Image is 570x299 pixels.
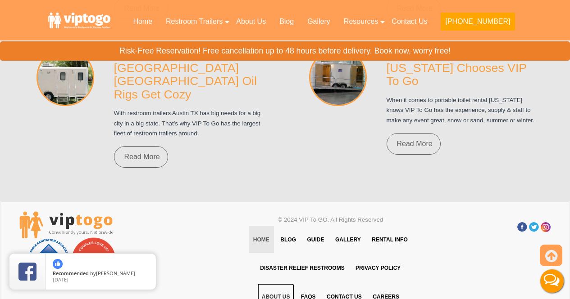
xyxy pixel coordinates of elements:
[385,12,434,31] a: Contact Us
[529,222,539,232] a: Twitter
[36,49,94,106] img: With Restroom Trailers Austin TX Oil Rigs Get Cozy
[53,271,149,277] span: by
[441,13,515,31] button: [PHONE_NUMBER]
[387,95,540,126] p: When it comes to portable toilet rental [US_STATE] knows VIP To Go has the experience, supply & s...
[534,263,570,299] button: Live Chat
[387,133,441,155] a: Read More
[434,12,521,36] a: [PHONE_NUMBER]
[517,222,527,232] a: Facebook
[309,49,367,106] img: In Portable Toilet Rental Maine Chooses VIP To Go
[331,226,365,253] a: Gallery
[53,259,63,269] img: thumbs up icon
[301,12,337,31] a: Gallery
[367,226,412,253] a: Rental Info
[53,276,68,283] span: [DATE]
[302,226,328,253] a: Guide
[18,263,36,281] img: Review Rating
[114,49,267,101] h3: With Restroom Trailers [GEOGRAPHIC_DATA] [GEOGRAPHIC_DATA] Oil Rigs Get Cozy
[249,226,274,253] a: Home
[273,12,301,31] a: Blog
[387,49,540,88] h3: In Portable Toilet Rental [US_STATE] Chooses VIP To Go
[229,12,273,31] a: About Us
[541,222,551,232] a: Insta
[96,270,135,277] span: [PERSON_NAME]
[19,211,114,238] img: viptogo LogoVIPTOGO
[114,108,267,139] p: With restroom trailers Austin TX has big needs for a big city in a big state. That’s why VIP To G...
[194,214,467,226] p: © 2024 VIP To GO. All Rights Reserved
[276,226,301,253] a: Blog
[159,12,229,31] a: Restroom Trailers
[351,254,405,281] a: Privacy Policy
[337,12,385,31] a: Resources
[126,12,159,31] a: Home
[114,146,168,168] a: Read More
[53,270,89,277] span: Recommended
[255,254,349,281] a: Disaster Relief Restrooms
